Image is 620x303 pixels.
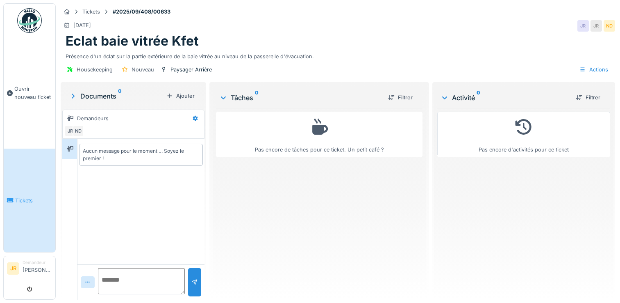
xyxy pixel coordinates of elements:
[132,66,154,73] div: Nouveau
[163,90,198,101] div: Ajouter
[219,93,382,103] div: Tâches
[590,20,602,32] div: JR
[73,125,84,137] div: ND
[4,37,55,149] a: Ouvrir nouveau ticket
[66,33,199,49] h1: Eclat baie vitrée Kfet
[109,8,174,16] strong: #2025/09/408/00633
[17,8,42,33] img: Badge_color-CXgf-gQk.svg
[73,21,91,29] div: [DATE]
[255,93,259,103] sup: 0
[221,115,417,154] div: Pas encore de tâches pour ce ticket. Un petit café ?
[577,20,589,32] div: JR
[14,85,52,101] span: Ouvrir nouveau ticket
[23,259,52,277] li: [PERSON_NAME]
[572,92,604,103] div: Filtrer
[7,262,19,275] li: JR
[170,66,212,73] div: Paysager Arrière
[15,197,52,204] span: Tickets
[64,125,76,137] div: JR
[83,147,199,162] div: Aucun message pour le moment … Soyez le premier !
[441,93,569,103] div: Activité
[576,64,612,76] div: Actions
[82,8,100,16] div: Tickets
[77,66,113,73] div: Housekeeping
[604,20,615,32] div: ND
[23,259,52,266] div: Demandeur
[118,91,122,101] sup: 0
[477,93,480,103] sup: 0
[77,115,109,122] div: Demandeurs
[4,149,55,252] a: Tickets
[7,259,52,279] a: JR Demandeur[PERSON_NAME]
[385,92,416,103] div: Filtrer
[443,115,605,154] div: Pas encore d'activités pour ce ticket
[66,49,610,60] div: Présence d'un éclat sur la partie extérieure de la baie vitrée au niveau de la passerelle d'évacu...
[69,91,163,101] div: Documents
